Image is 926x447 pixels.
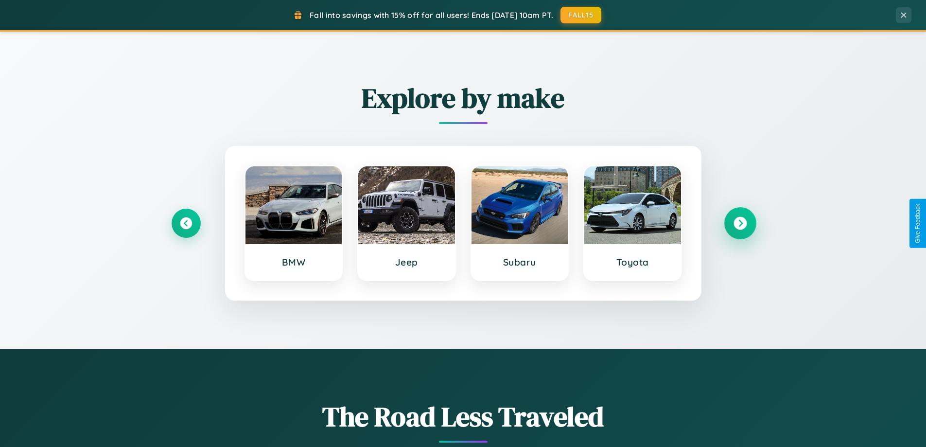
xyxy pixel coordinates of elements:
[310,10,553,20] span: Fall into savings with 15% off for all users! Ends [DATE] 10am PT.
[914,204,921,243] div: Give Feedback
[172,79,755,117] h2: Explore by make
[368,256,445,268] h3: Jeep
[255,256,332,268] h3: BMW
[560,7,601,23] button: FALL15
[481,256,559,268] h3: Subaru
[594,256,671,268] h3: Toyota
[172,398,755,435] h1: The Road Less Traveled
